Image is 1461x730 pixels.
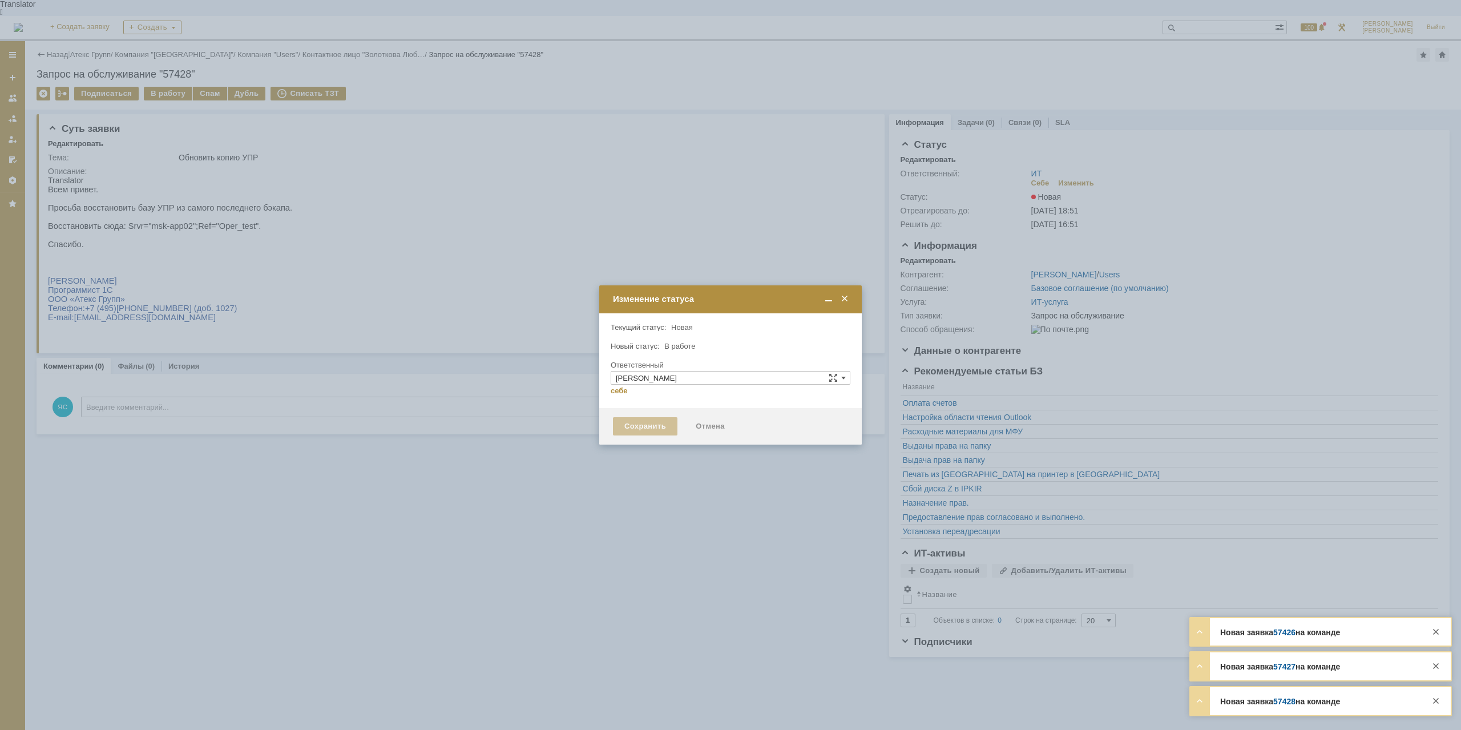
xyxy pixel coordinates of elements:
[611,386,628,396] a: себе
[823,294,834,304] span: Свернуть (Ctrl + M)
[37,128,189,137] span: +7 (495)
[1193,625,1206,639] div: Развернуть
[829,373,838,382] span: Сложная форма
[26,137,168,146] span: [EMAIL_ADDRESS][DOMAIN_NAME]
[24,137,26,146] span: :
[1429,659,1443,673] div: Закрыть
[1273,697,1295,706] a: 57428
[1220,662,1340,671] strong: Новая заявка на команде
[1220,697,1340,706] strong: Новая заявка на команде
[611,342,660,350] label: Новый статус:
[671,323,693,332] span: Новая
[6,137,9,146] span: -
[76,46,213,55] span: : Srvr="msk-app02";Ref="Oper_test".
[839,294,850,304] span: Закрыть
[611,361,848,369] div: Ответственный
[613,294,850,304] div: Изменение статуса
[68,128,189,137] span: [PHONE_NUMBER] (доб. 1027)
[1220,628,1340,637] strong: Новая заявка на команде
[611,323,666,332] label: Текущий статус:
[1429,694,1443,708] div: Закрыть
[1193,659,1206,673] div: Развернуть
[1273,628,1295,637] a: 57426
[1193,694,1206,708] div: Развернуть
[1429,625,1443,639] div: Закрыть
[9,137,24,146] span: mail
[664,342,695,350] span: В работе
[1273,662,1295,671] a: 57427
